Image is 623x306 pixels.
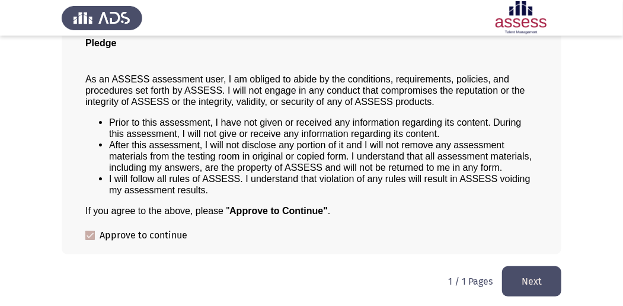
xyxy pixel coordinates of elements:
span: As an ASSESS assessment user, I am obliged to abide by the conditions, requirements, policies, an... [85,74,525,107]
span: Pledge [85,38,116,48]
span: I will follow all rules of ASSESS. I understand that violation of any rules will result in ASSESS... [109,174,531,195]
span: After this assessment, I will not disclose any portion of it and I will not remove any assessment... [109,140,532,173]
img: Assessment logo of ASSESS Employability - EBI [481,1,561,34]
p: 1 / 1 Pages [448,276,493,287]
span: Approve to continue [100,228,187,243]
b: Approve to Continue" [229,206,328,216]
button: load next page [502,266,561,297]
img: Assess Talent Management logo [62,1,142,34]
span: Prior to this assessment, I have not given or received any information regarding its content. Dur... [109,117,521,139]
span: If you agree to the above, please " . [85,206,330,216]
